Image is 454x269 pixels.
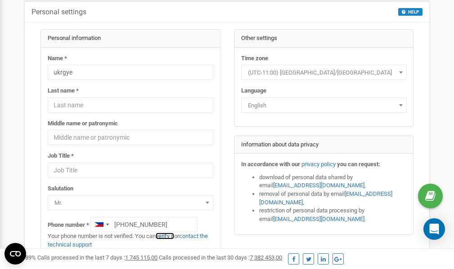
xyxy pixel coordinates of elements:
[273,216,364,222] a: [EMAIL_ADDRESS][DOMAIN_NAME]
[48,233,208,248] a: contact the technical support
[337,161,380,168] strong: you can request:
[259,190,392,206] a: [EMAIL_ADDRESS][DOMAIN_NAME]
[48,65,213,80] input: Name
[125,254,157,261] u: 1 745 115,00
[234,30,414,48] div: Other settings
[91,217,112,232] div: Telephone country code
[241,54,268,63] label: Time zone
[48,232,213,249] p: Your phone number is not verified. You can or
[4,243,26,265] button: Open CMP widget
[48,97,213,113] input: Last name
[90,217,198,232] input: +1-800-555-55-55
[244,99,404,112] span: English
[259,173,407,190] li: download of personal data shared by email ,
[48,54,67,63] label: Name *
[51,197,210,209] span: Mr.
[423,218,445,240] div: Open Intercom Messenger
[48,185,73,193] label: Salutation
[398,8,423,16] button: HELP
[41,30,220,48] div: Personal information
[37,254,157,261] span: Calls processed in the last 7 days :
[259,207,407,223] li: restriction of personal data processing by email .
[241,65,407,80] span: (UTC-11:00) Pacific/Midway
[31,8,86,16] h5: Personal settings
[259,190,407,207] li: removal of personal data by email ,
[241,97,407,113] span: English
[159,254,282,261] span: Calls processed in the last 30 days :
[48,163,213,178] input: Job Title
[48,195,213,210] span: Mr.
[48,152,74,160] label: Job Title *
[244,66,404,79] span: (UTC-11:00) Pacific/Midway
[301,161,336,168] a: privacy policy
[48,130,213,145] input: Middle name or patronymic
[241,87,266,95] label: Language
[234,136,414,154] div: Information about data privacy
[156,233,174,239] a: verify it
[273,182,364,189] a: [EMAIL_ADDRESS][DOMAIN_NAME]
[241,161,300,168] strong: In accordance with our
[48,221,89,229] label: Phone number *
[48,119,118,128] label: Middle name or patronymic
[48,87,79,95] label: Last name *
[250,254,282,261] u: 7 382 453,00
